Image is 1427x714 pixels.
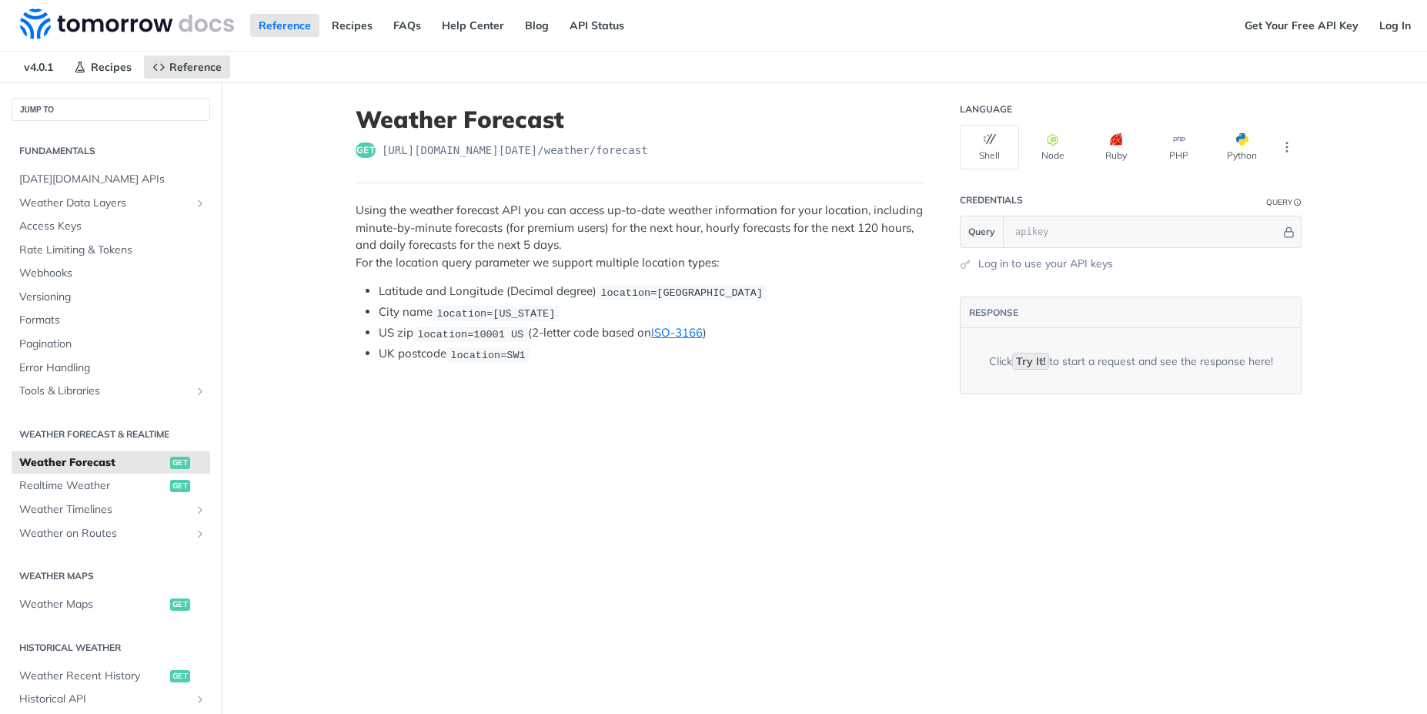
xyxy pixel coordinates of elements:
[12,286,210,309] a: Versioning
[12,498,210,521] a: Weather TimelinesShow subpages for Weather Timelines
[978,256,1113,272] a: Log in to use your API keys
[446,347,530,363] code: location=SW1
[170,480,190,492] span: get
[19,597,166,612] span: Weather Maps
[19,669,166,684] span: Weather Recent History
[1008,216,1281,247] input: apikey
[1371,14,1419,37] a: Log In
[651,325,703,340] a: ISO-3166
[144,55,230,79] a: Reference
[1275,136,1298,159] button: More Languages
[1086,125,1145,169] button: Ruby
[1266,196,1302,208] div: QueryInformation
[194,385,206,397] button: Show subpages for Tools & Libraries
[323,14,381,37] a: Recipes
[561,14,633,37] a: API Status
[597,285,767,300] code: location=[GEOGRAPHIC_DATA]
[356,142,376,158] span: get
[12,569,210,583] h2: Weather Maps
[433,14,513,37] a: Help Center
[194,693,206,706] button: Show subpages for Historical API
[960,103,1012,116] div: Language
[1149,125,1208,169] button: PHP
[379,324,924,342] li: US zip (2-letter code based on )
[989,354,1273,369] div: Click to start a request and see the response here!
[19,172,206,187] span: [DATE][DOMAIN_NAME] APIs
[413,327,528,342] code: location=10001 US
[960,194,1023,206] div: Credentials
[12,215,210,238] a: Access Keys
[1266,196,1292,208] div: Query
[12,239,210,262] a: Rate Limiting & Tokens
[19,502,190,518] span: Weather Timelines
[19,455,166,471] span: Weather Forecast
[356,106,924,133] h1: Weather Forecast
[1023,125,1082,169] button: Node
[1280,140,1294,154] svg: More ellipsis
[12,98,210,121] button: JUMP TO
[433,306,560,321] code: location=[US_STATE]
[379,345,924,363] li: UK postcode
[379,283,924,300] li: Latitude and Longitude (Decimal degree)
[12,427,210,441] h2: Weather Forecast & realtime
[1012,353,1049,370] code: Try It!
[12,593,210,616] a: Weather Mapsget
[19,290,206,305] span: Versioning
[960,125,1019,169] button: Shell
[19,243,206,258] span: Rate Limiting & Tokens
[170,598,190,611] span: get
[19,337,206,352] span: Pagination
[19,360,206,376] span: Error Handling
[15,55,62,79] span: v4.0.1
[516,14,557,37] a: Blog
[19,196,190,211] span: Weather Data Layers
[19,266,206,281] span: Webhooks
[170,457,190,469] span: get
[194,197,206,210] button: Show subpages for Weather Data Layers
[356,202,924,271] p: Using the weather forecast API you can access up-to-date weather information for your location, i...
[19,313,206,328] span: Formats
[12,192,210,215] a: Weather Data LayersShow subpages for Weather Data Layers
[169,60,222,74] span: Reference
[968,225,995,239] span: Query
[385,14,429,37] a: FAQs
[194,528,206,540] button: Show subpages for Weather on Routes
[12,168,210,191] a: [DATE][DOMAIN_NAME] APIs
[250,14,319,37] a: Reference
[379,303,924,321] li: City name
[12,474,210,498] a: Realtime Weatherget
[194,504,206,516] button: Show subpages for Weather Timelines
[65,55,140,79] a: Recipes
[12,451,210,474] a: Weather Forecastget
[12,380,210,403] a: Tools & LibrariesShow subpages for Tools & Libraries
[12,333,210,356] a: Pagination
[1294,199,1302,206] i: Information
[382,142,648,158] span: https://api.tomorrow.io/v4/weather/forecast
[968,305,1019,320] button: RESPONSE
[12,522,210,545] a: Weather on RoutesShow subpages for Weather on Routes
[961,216,1004,247] button: Query
[12,688,210,711] a: Historical APIShow subpages for Historical API
[12,357,210,380] a: Error Handling
[1281,224,1297,240] button: Hide
[170,670,190,682] span: get
[19,384,190,399] span: Tools & Libraries
[19,478,166,494] span: Realtime Weather
[1212,125,1272,169] button: Python
[19,526,190,541] span: Weather on Routes
[20,8,234,39] img: Tomorrow.io Weather API Docs
[19,692,190,707] span: Historical API
[12,309,210,332] a: Formats
[19,219,206,234] span: Access Keys
[12,144,210,158] h2: Fundamentals
[12,641,210,655] h2: Historical Weather
[1236,14,1367,37] a: Get Your Free API Key
[12,665,210,688] a: Weather Recent Historyget
[12,262,210,285] a: Webhooks
[91,60,132,74] span: Recipes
